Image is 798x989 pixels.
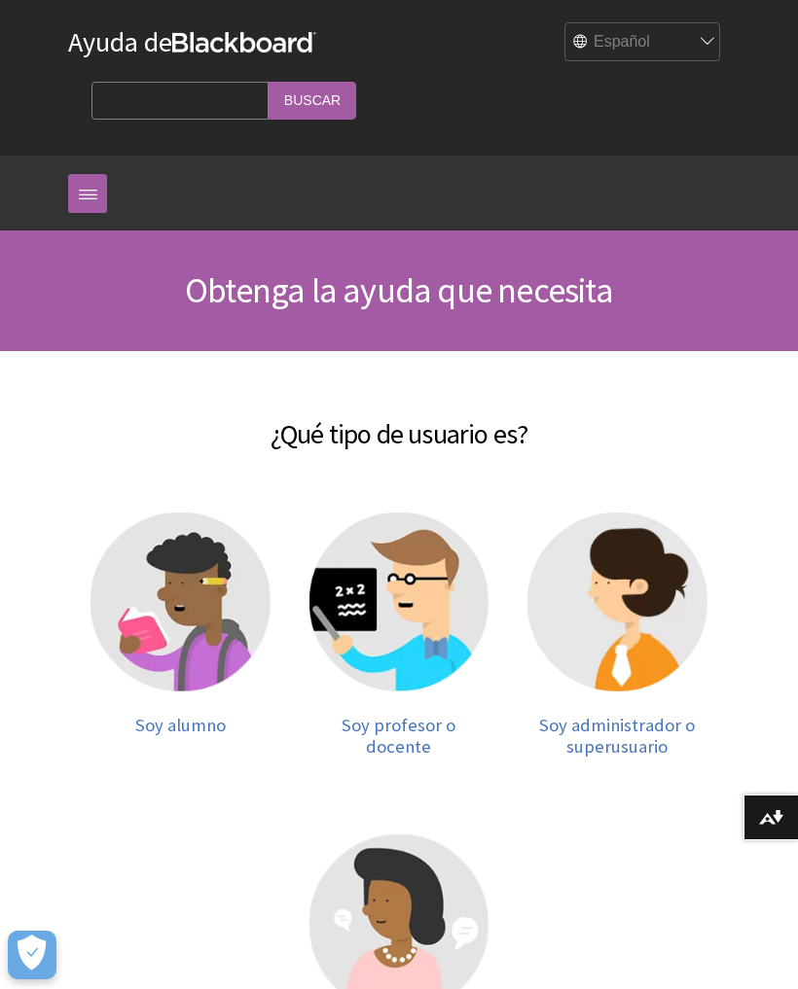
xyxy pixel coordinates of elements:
[172,32,316,53] strong: Blackboard
[135,714,226,736] span: Soy alumno
[91,512,270,691] img: Alumno
[527,512,707,758] a: Administrador Soy administrador o superusuario
[309,512,489,758] a: Profesor Soy profesor o docente
[91,512,270,758] a: Alumno Soy alumno
[565,23,721,62] select: Site Language Selector
[68,24,316,59] a: Ayuda deBlackboard
[8,931,56,979] button: Abrir preferencias
[269,82,356,120] input: Buscar
[342,714,455,758] span: Soy profesor o docente
[185,268,613,312] span: Obtenga la ayuda que necesita
[527,512,707,691] img: Administrador
[68,390,730,454] h2: ¿Qué tipo de usuario es?
[539,714,695,758] span: Soy administrador o superusuario
[309,512,489,691] img: Profesor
